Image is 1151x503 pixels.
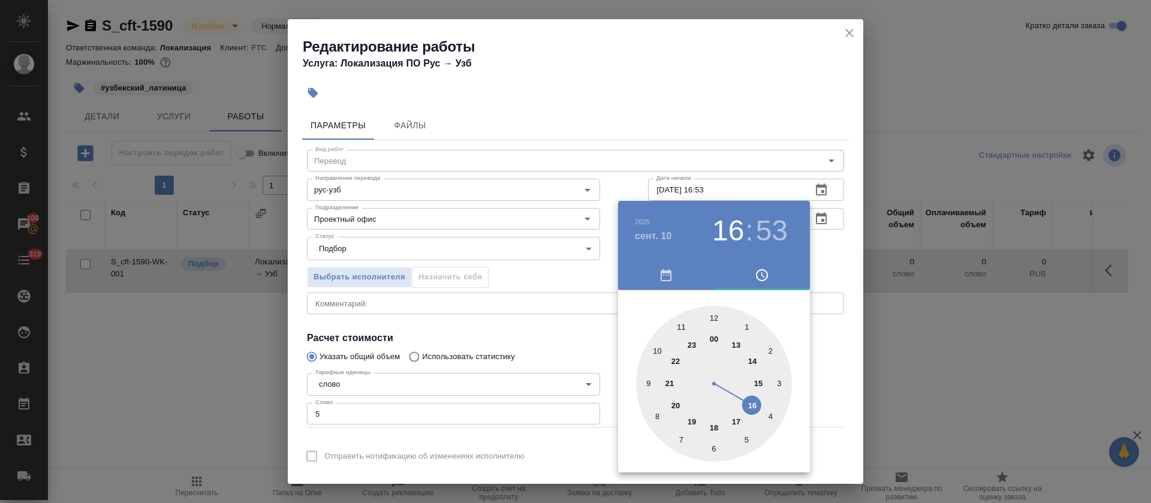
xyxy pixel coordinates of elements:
button: 53 [756,214,788,248]
button: сент. 10 [635,229,672,243]
button: 2025 [635,218,650,225]
h3: : [745,214,753,248]
button: 16 [712,214,744,248]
